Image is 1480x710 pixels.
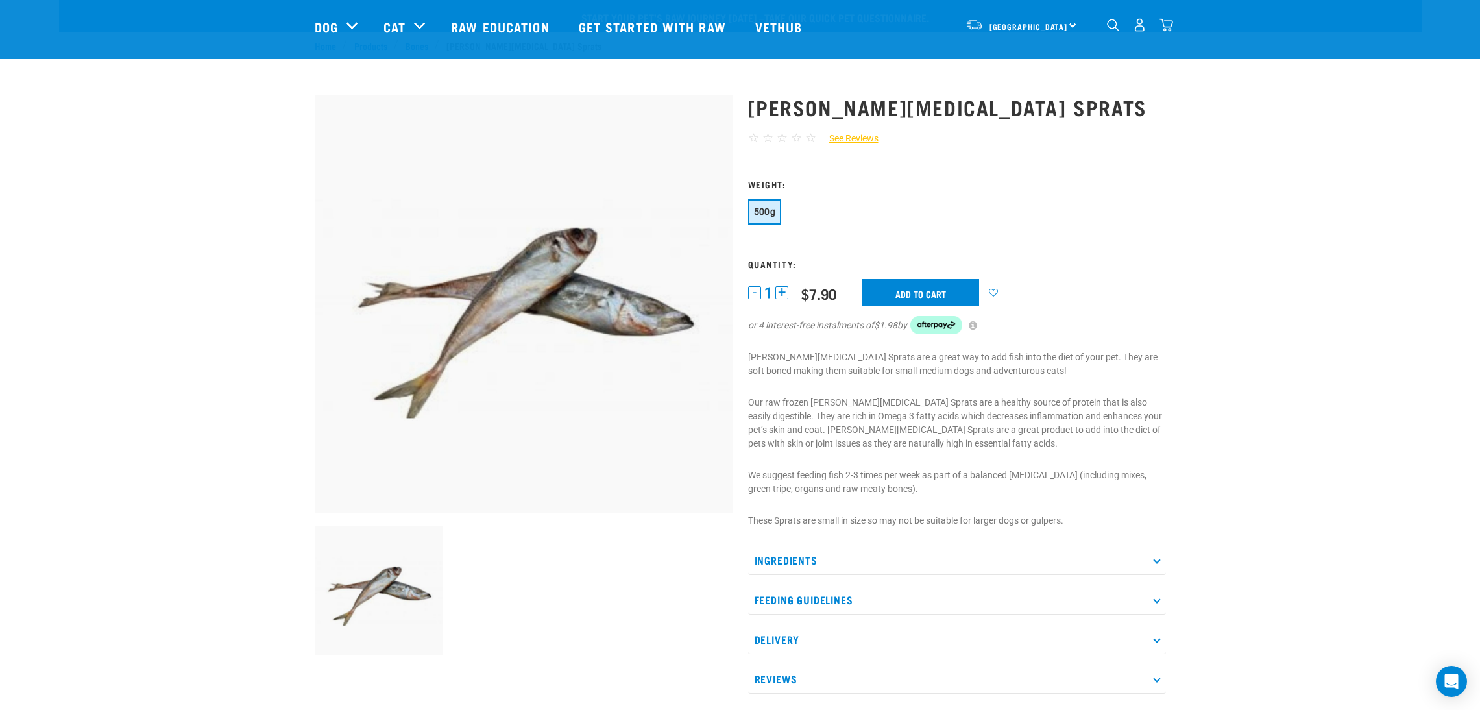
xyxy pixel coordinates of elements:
[989,24,1068,29] span: [GEOGRAPHIC_DATA]
[805,130,816,145] span: ☆
[775,286,788,299] button: +
[748,259,1166,269] h3: Quantity:
[1159,18,1173,32] img: home-icon@2x.png
[748,179,1166,189] h3: Weight:
[748,396,1166,450] p: Our raw frozen [PERSON_NAME][MEDICAL_DATA] Sprats are a healthy source of protein that is also ea...
[566,1,742,53] a: Get started with Raw
[1436,666,1467,697] div: Open Intercom Messenger
[777,130,788,145] span: ☆
[748,469,1166,496] p: We suggest feeding fish 2-3 times per week as part of a balanced [MEDICAL_DATA] (including mixes,...
[791,130,802,145] span: ☆
[1107,19,1119,31] img: home-icon-1@2x.png
[748,95,1166,119] h1: [PERSON_NAME][MEDICAL_DATA] Sprats
[874,319,897,332] span: $1.98
[1133,18,1146,32] img: user.png
[816,132,879,145] a: See Reviews
[748,316,1166,334] div: or 4 interest-free instalments of by
[742,1,819,53] a: Vethub
[315,526,444,655] img: Jack Mackarel Sparts Raw Fish For Dogs
[748,130,759,145] span: ☆
[748,199,782,225] button: 500g
[754,206,776,217] span: 500g
[748,625,1166,654] p: Delivery
[862,279,979,306] input: Add to cart
[748,546,1166,575] p: Ingredients
[748,350,1166,378] p: [PERSON_NAME][MEDICAL_DATA] Sprats are a great way to add fish into the diet of your pet. They ar...
[315,17,338,36] a: Dog
[748,585,1166,615] p: Feeding Guidelines
[762,130,773,145] span: ☆
[438,1,565,53] a: Raw Education
[748,514,1166,528] p: These Sprats are small in size so may not be suitable for larger dogs or gulpers.
[383,17,406,36] a: Cat
[965,19,983,31] img: van-moving.png
[315,95,733,513] img: Jack Mackarel Sparts Raw Fish For Dogs
[748,286,761,299] button: -
[801,286,836,302] div: $7.90
[764,286,772,300] span: 1
[910,316,962,334] img: Afterpay
[748,665,1166,694] p: Reviews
